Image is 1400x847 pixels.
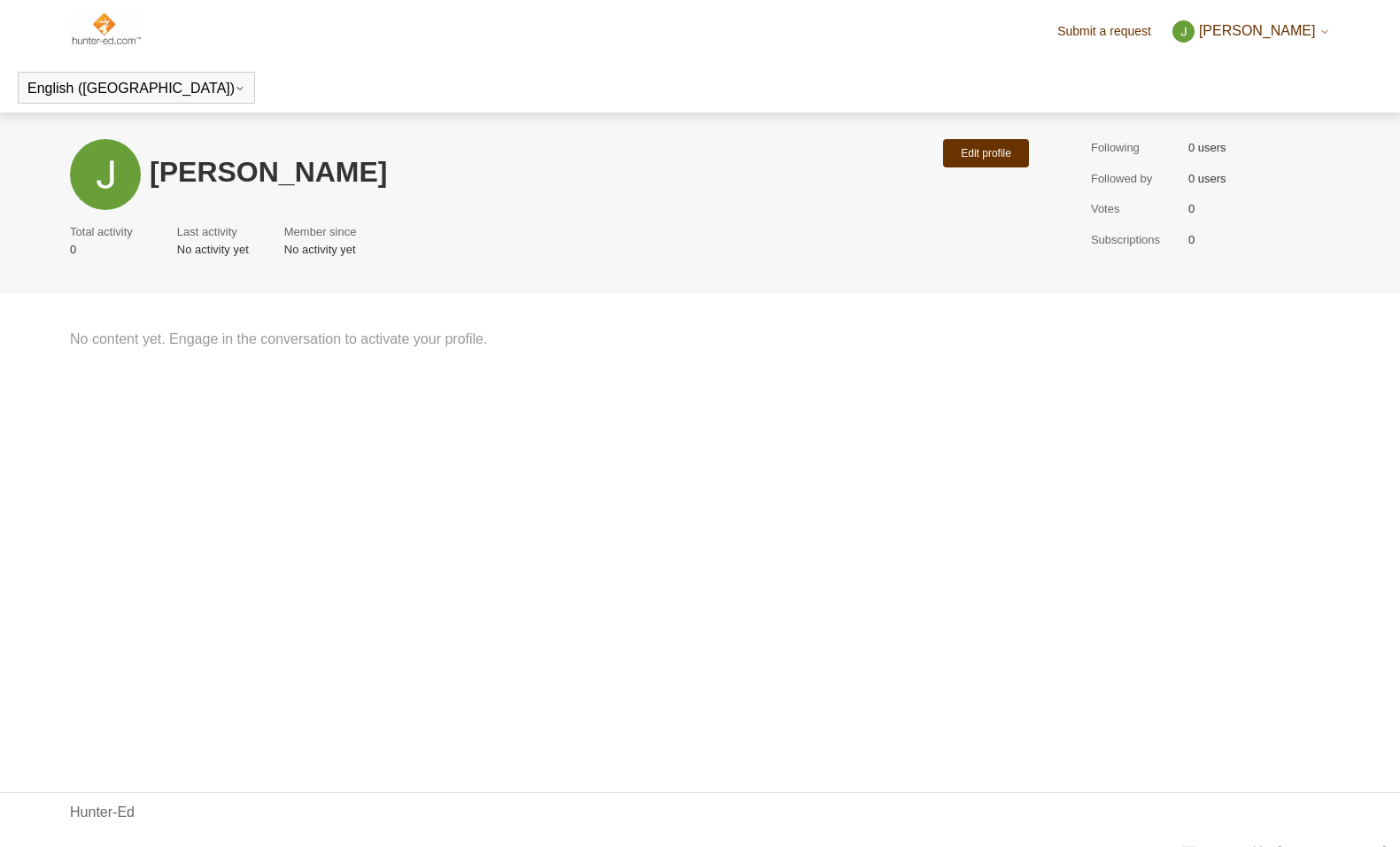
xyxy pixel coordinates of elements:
[70,802,135,823] a: Hunter-Ed
[70,329,1038,350] span: No content yet. Engage in the conversation to activate your profile.
[1188,200,1195,218] span: 0
[177,223,240,241] span: Last activity
[150,161,934,183] h1: [PERSON_NAME]
[1188,139,1226,157] span: 0 users
[27,81,245,97] button: English ([GEOGRAPHIC_DATA])
[1091,200,1180,218] span: Votes
[70,11,142,46] img: Hunter-Ed Help Center home page
[1091,139,1180,157] span: Following
[70,223,133,241] span: Total activity
[1057,22,1169,41] a: Submit a request
[177,241,249,259] span: No activity yet
[1188,231,1195,249] span: 0
[1091,231,1180,249] span: Subscriptions
[70,241,142,259] span: 0
[1091,170,1180,188] span: Followed by
[284,223,357,241] span: Member since
[1172,20,1330,43] button: [PERSON_NAME]
[1199,23,1316,38] span: [PERSON_NAME]
[1188,170,1226,188] span: 0 users
[1286,788,1388,834] div: Chat Support
[943,139,1029,167] button: Edit profile
[284,241,366,259] span: No activity yet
